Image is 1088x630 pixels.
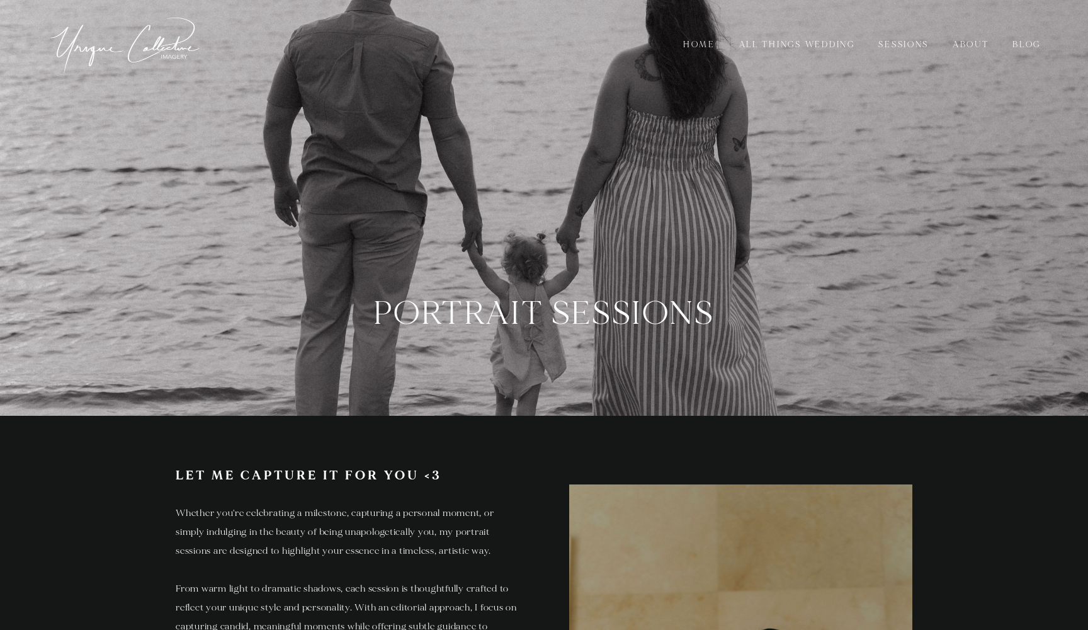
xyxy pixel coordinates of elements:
[730,38,864,52] a: All Things Wedding
[176,467,442,484] strong: Let me capture it for you <3
[47,10,205,78] img: Unique Collective Imagery
[552,292,715,335] span: Sessions
[373,292,543,335] span: Portrait
[674,38,724,52] a: Home
[944,38,997,52] a: About
[870,38,938,52] a: Sessions
[1004,38,1050,52] a: Blog
[176,504,519,561] p: Whether you're celebrating a milestone, capturing a personal moment, or simply indulging in the b...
